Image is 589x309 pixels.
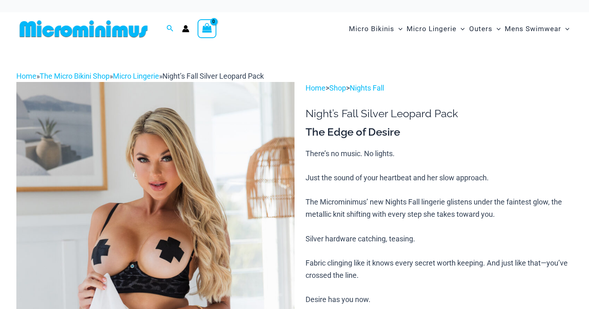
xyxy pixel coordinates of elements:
[505,18,561,39] span: Mens Swimwear
[561,18,569,39] span: Menu Toggle
[503,16,571,41] a: Mens SwimwearMenu ToggleMenu Toggle
[113,72,159,80] a: Micro Lingerie
[492,18,501,39] span: Menu Toggle
[198,19,216,38] a: View Shopping Cart, empty
[349,18,394,39] span: Micro Bikinis
[306,125,573,139] h3: The Edge of Desire
[166,24,174,34] a: Search icon link
[306,82,573,94] p: > >
[306,84,326,92] a: Home
[346,15,573,43] nav: Site Navigation
[16,72,36,80] a: Home
[407,18,456,39] span: Micro Lingerie
[394,18,402,39] span: Menu Toggle
[306,107,573,120] h1: Night’s Fall Silver Leopard Pack
[16,20,151,38] img: MM SHOP LOGO FLAT
[467,16,503,41] a: OutersMenu ToggleMenu Toggle
[469,18,492,39] span: Outers
[182,25,189,32] a: Account icon link
[16,72,264,80] span: » » »
[456,18,465,39] span: Menu Toggle
[329,84,346,92] a: Shop
[350,84,384,92] a: Nights Fall
[347,16,405,41] a: Micro BikinisMenu ToggleMenu Toggle
[162,72,264,80] span: Night’s Fall Silver Leopard Pack
[405,16,467,41] a: Micro LingerieMenu ToggleMenu Toggle
[40,72,110,80] a: The Micro Bikini Shop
